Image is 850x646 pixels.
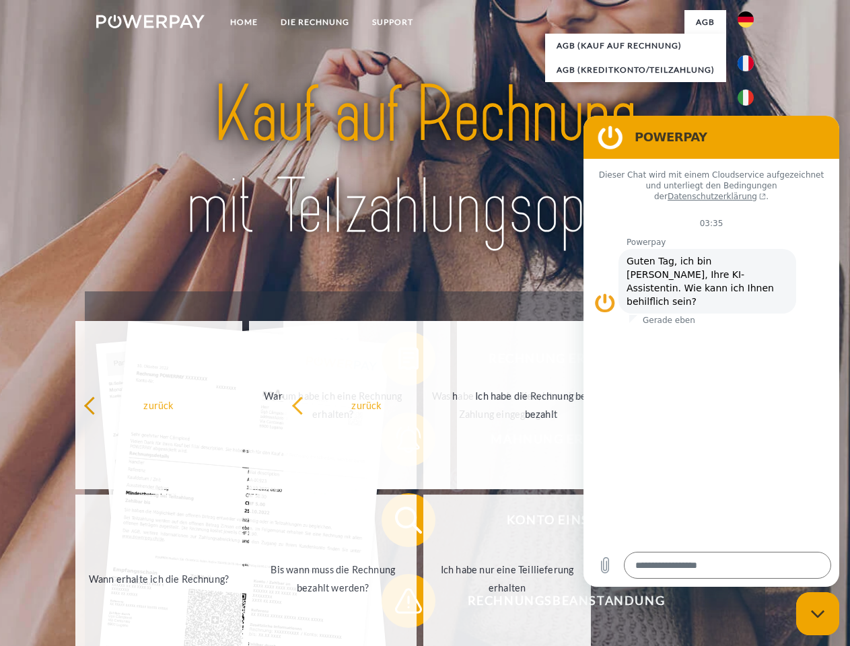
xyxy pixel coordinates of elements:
div: zurück [83,396,235,414]
a: DIE RECHNUNG [269,10,361,34]
a: AGB (Kauf auf Rechnung) [545,34,726,58]
iframe: Schaltfläche zum Öffnen des Messaging-Fensters; Konversation läuft [796,592,839,635]
a: Home [219,10,269,34]
img: fr [738,55,754,71]
div: zurück [291,396,443,414]
img: title-powerpay_de.svg [129,65,721,258]
img: it [738,89,754,106]
a: SUPPORT [361,10,425,34]
img: logo-powerpay-white.svg [96,15,205,28]
a: agb [684,10,726,34]
iframe: Messaging-Fenster [583,116,839,587]
div: Bis wann muss die Rechnung bezahlt werden? [257,561,409,597]
div: Warum habe ich eine Rechnung erhalten? [257,387,409,423]
div: Ich habe nur eine Teillieferung erhalten [431,561,583,597]
a: AGB (Kreditkonto/Teilzahlung) [545,58,726,82]
div: Ich habe die Rechnung bereits bezahlt [465,387,616,423]
div: Wann erhalte ich die Rechnung? [83,569,235,587]
img: de [738,11,754,28]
